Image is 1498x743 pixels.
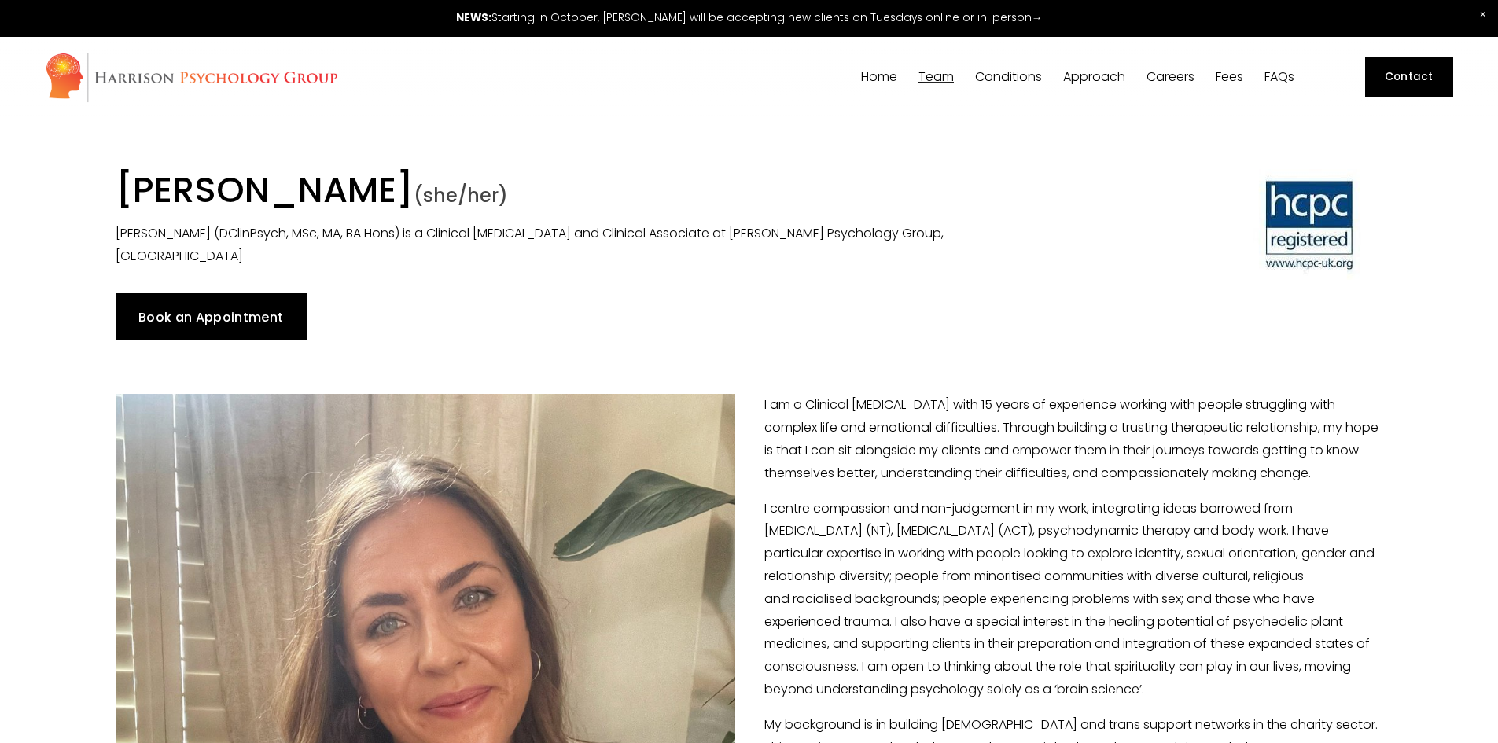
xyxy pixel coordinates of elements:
[975,71,1042,83] span: Conditions
[861,70,897,85] a: Home
[1063,70,1125,85] a: folder dropdown
[1063,71,1125,83] span: Approach
[116,223,1059,268] p: [PERSON_NAME] (DClinPsych, MSc, MA, BA Hons) is a Clinical [MEDICAL_DATA] and Clinical Associate ...
[116,394,1383,484] p: I am a Clinical [MEDICAL_DATA] with 15 years of experience working with people struggling with co...
[1216,70,1243,85] a: Fees
[1264,70,1294,85] a: FAQs
[918,70,954,85] a: folder dropdown
[414,182,508,208] span: (she/her)
[918,71,954,83] span: Team
[116,169,1059,218] h1: [PERSON_NAME]
[116,293,307,340] a: Book an Appointment
[975,70,1042,85] a: folder dropdown
[45,52,338,103] img: Harrison Psychology Group
[1365,57,1453,97] a: Contact
[1147,70,1194,85] a: Careers
[116,498,1383,701] p: I centre compassion and non-judgement in my work, integrating ideas borrowed from [MEDICAL_DATA] ...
